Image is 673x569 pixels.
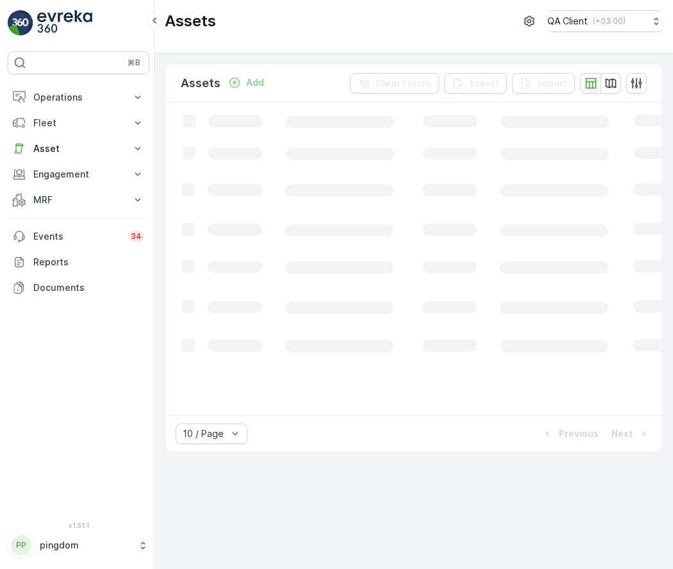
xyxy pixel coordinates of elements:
[37,10,92,36] img: logo_light-DOdMpM7g.png
[128,58,140,68] p: ⌘B
[470,77,499,90] p: Export
[547,15,588,28] p: QA Client
[444,73,507,94] button: Export
[8,110,149,136] button: Fleet
[11,535,31,556] div: PP
[8,249,149,275] a: Reports
[538,77,567,90] p: Import
[181,74,220,92] p: Assets
[540,426,600,441] button: Previous
[8,85,149,110] button: Operations
[8,187,149,213] button: MRF
[223,75,269,90] button: Add
[131,231,142,242] p: 34
[165,11,216,31] p: Assets
[8,522,149,529] span: v 1.51.1
[8,532,149,559] button: PPpingdom
[33,194,124,206] p: MRF
[547,10,663,32] button: QA Client(+03:00)
[8,275,149,301] a: Documents
[8,161,149,187] button: Engagement
[376,77,431,90] p: Clear Filters
[350,73,439,94] button: Clear Filters
[512,73,575,94] button: Import
[40,539,131,552] p: pingdom
[611,427,633,440] p: Next
[8,224,149,249] a: Events34
[33,117,124,129] p: Fleet
[8,10,33,36] img: logo
[33,256,144,268] p: Reports
[610,426,652,441] button: Next
[33,91,124,104] p: Operations
[33,142,124,155] p: Asset
[559,427,599,440] p: Previous
[33,230,120,243] p: Events
[593,16,626,26] p: ( +03:00 )
[8,136,149,161] button: Asset
[33,281,144,294] p: Documents
[33,168,124,181] p: Engagement
[246,76,264,89] p: Add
